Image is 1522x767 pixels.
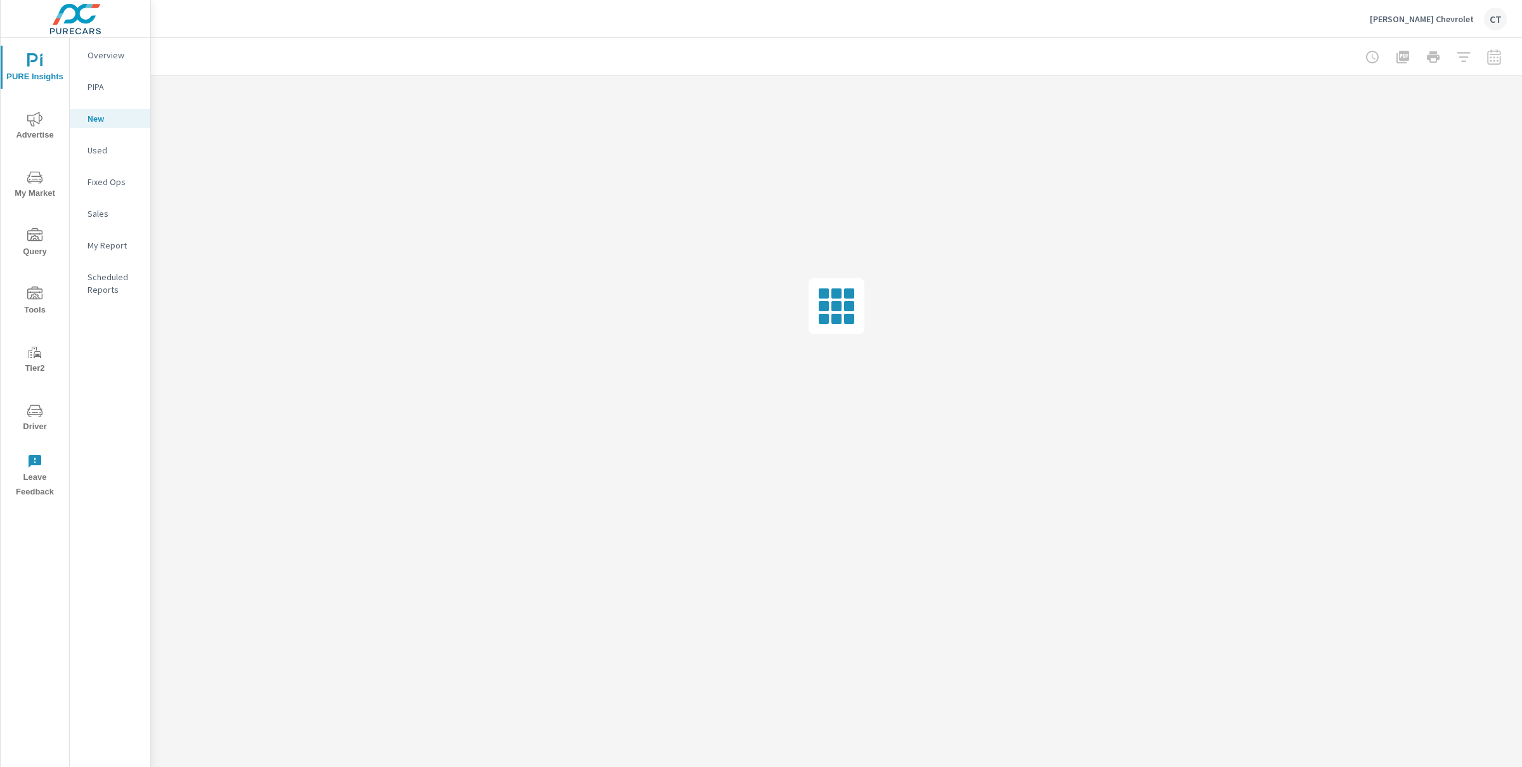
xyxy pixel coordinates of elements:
[88,207,140,220] p: Sales
[88,271,140,296] p: Scheduled Reports
[4,454,65,500] span: Leave Feedback
[70,172,150,191] div: Fixed Ops
[70,236,150,255] div: My Report
[4,345,65,376] span: Tier2
[1370,13,1474,25] p: [PERSON_NAME] Chevrolet
[4,403,65,434] span: Driver
[70,77,150,96] div: PIPA
[4,228,65,259] span: Query
[88,239,140,252] p: My Report
[4,112,65,143] span: Advertise
[70,204,150,223] div: Sales
[1484,8,1507,30] div: CT
[70,141,150,160] div: Used
[4,53,65,84] span: PURE Insights
[88,49,140,61] p: Overview
[70,267,150,299] div: Scheduled Reports
[88,112,140,125] p: New
[70,46,150,65] div: Overview
[88,81,140,93] p: PIPA
[1,38,69,505] div: nav menu
[4,287,65,318] span: Tools
[88,176,140,188] p: Fixed Ops
[88,144,140,157] p: Used
[4,170,65,201] span: My Market
[70,109,150,128] div: New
